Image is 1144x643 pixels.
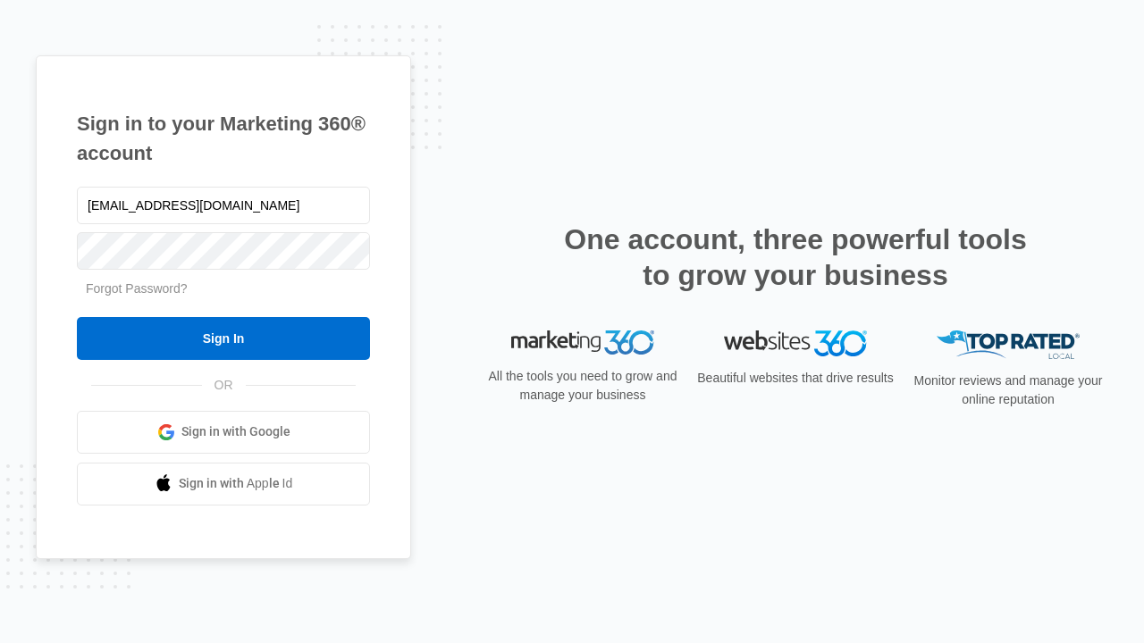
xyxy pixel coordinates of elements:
[77,187,370,224] input: Email
[937,330,1080,360] img: Top Rated Local
[559,221,1032,293] h2: One account, three powerful tools to grow your business
[511,330,654,355] img: Marketing 360
[86,281,188,296] a: Forgot Password?
[179,474,293,493] span: Sign in with Apple Id
[695,369,896,388] p: Beautiful websites that drive results
[77,463,370,505] a: Sign in with Apple Id
[724,330,867,356] img: Websites 360
[77,317,370,360] input: Sign In
[77,411,370,454] a: Sign in with Google
[908,372,1108,409] p: Monitor reviews and manage your online reputation
[483,367,683,405] p: All the tools you need to grow and manage your business
[77,109,370,168] h1: Sign in to your Marketing 360® account
[202,376,246,395] span: OR
[181,422,290,441] span: Sign in with Google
